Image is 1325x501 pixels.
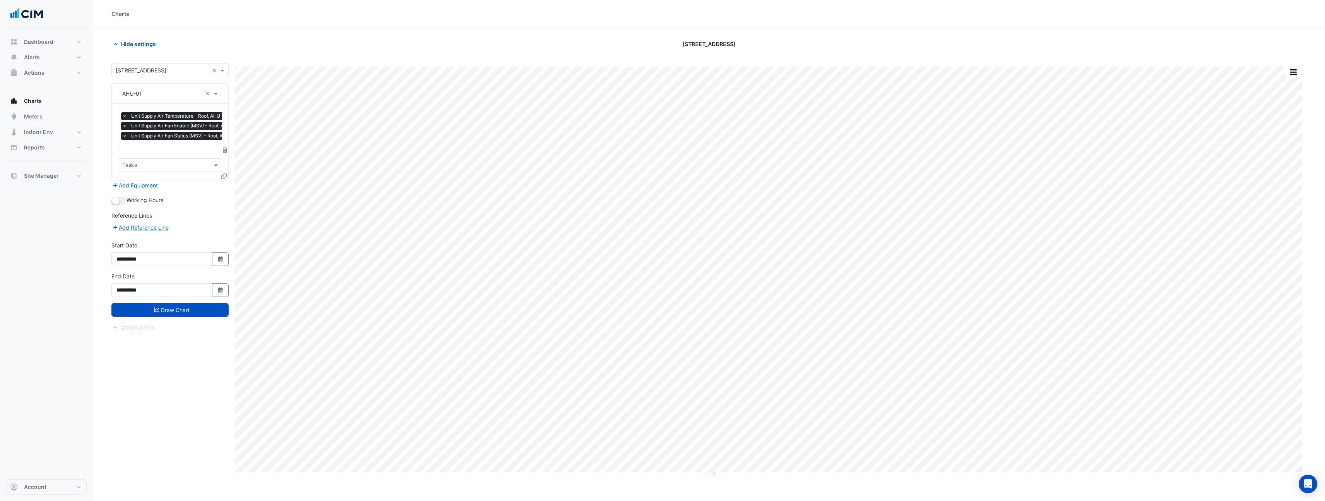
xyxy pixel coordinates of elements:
[24,69,44,77] span: Actions
[10,38,18,46] app-icon: Dashboard
[6,124,87,140] button: Indoor Env
[6,93,87,109] button: Charts
[111,211,152,220] label: Reference Lines
[205,89,212,98] span: Clear
[111,10,129,18] div: Charts
[682,40,736,48] span: [STREET_ADDRESS]
[129,122,240,130] span: Unit Supply Air Fan Enable (MSV) - Roof, AHU-01
[111,303,229,317] button: Draw Chart
[6,168,87,184] button: Site Manager
[24,113,43,120] span: Meters
[121,132,128,140] span: ×
[24,144,45,151] span: Reports
[217,256,224,263] fa-icon: Select Date
[10,69,18,77] app-icon: Actions
[24,97,42,105] span: Charts
[212,66,219,74] span: Clear
[111,181,158,190] button: Add Equipment
[111,37,161,51] button: Hide settings
[121,40,156,48] span: Hide settings
[111,324,155,330] app-escalated-ticket-create-button: Please draw the charts first
[6,109,87,124] button: Meters
[6,140,87,155] button: Reports
[121,122,128,130] span: ×
[10,128,18,136] app-icon: Indoor Env
[10,97,18,105] app-icon: Charts
[10,144,18,151] app-icon: Reports
[10,53,18,61] app-icon: Alerts
[24,38,53,46] span: Dashboard
[111,241,137,249] label: Start Date
[121,112,128,120] span: ×
[24,128,53,136] span: Indoor Env
[6,479,87,495] button: Account
[10,113,18,120] app-icon: Meters
[217,287,224,293] fa-icon: Select Date
[111,272,135,280] label: End Date
[24,172,59,180] span: Site Manager
[127,197,163,203] span: Working Hours
[24,53,40,61] span: Alerts
[111,223,169,232] button: Add Reference Line
[222,147,229,153] span: Choose Function
[1299,475,1317,493] div: Open Intercom Messenger
[9,6,44,22] img: Company Logo
[221,173,227,179] span: Clone Favourites and Tasks from this Equipment to other Equipment
[121,161,137,171] div: Tasks
[129,132,239,140] span: Unit Supply Air Fan Status (MSV) - Roof, AHU-01
[129,112,230,120] span: Unit Supply Air Temperature - Roof, AHU-01
[6,34,87,50] button: Dashboard
[24,483,46,491] span: Account
[10,172,18,180] app-icon: Site Manager
[6,50,87,65] button: Alerts
[1286,67,1301,77] button: More Options
[6,65,87,81] button: Actions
